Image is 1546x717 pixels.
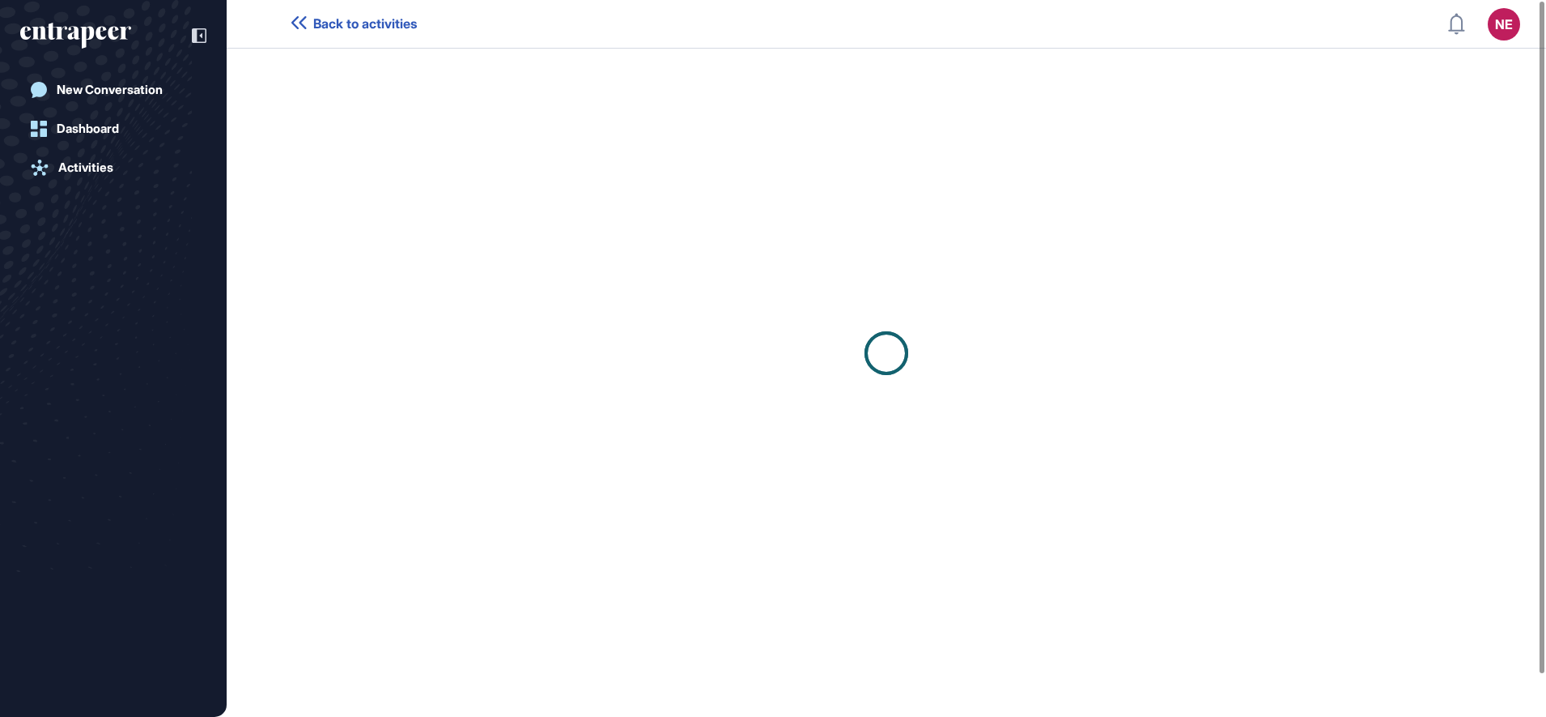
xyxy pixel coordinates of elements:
[58,160,113,175] div: Activities
[20,152,206,184] a: Activities
[20,74,206,106] a: New Conversation
[57,122,119,136] div: Dashboard
[1488,8,1520,41] button: NE
[20,23,131,49] div: entrapeer-logo
[57,83,163,97] div: New Conversation
[313,16,417,32] span: Back to activities
[291,16,417,32] a: Back to activities
[20,113,206,145] a: Dashboard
